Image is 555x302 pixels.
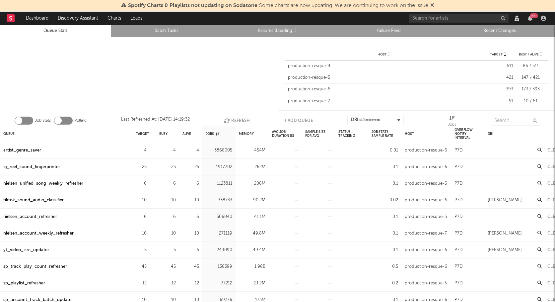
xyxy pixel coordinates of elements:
div: production-resque-6 [405,147,447,154]
button: Refresh [224,116,250,126]
div: 10 / 61 [517,98,545,105]
div: 10 [136,196,147,204]
a: Dashboard [21,12,53,25]
div: [PERSON_NAME] [488,246,522,254]
div: 12 [182,279,199,287]
div: [PERSON_NAME] [488,230,522,238]
div: Last Refreshed At: [DATE] 14:19:32 [121,116,190,126]
div: DRI [488,127,493,141]
input: Search for artists [409,14,509,23]
div: Avg Job Duration (s) [272,127,299,141]
div: 4 [136,147,147,154]
div: 1123811 [206,180,232,188]
div: 86 / 511 [517,63,545,69]
a: Discovery Assistant [53,12,103,25]
div: Alive [182,127,191,141]
a: Recent Changes [448,27,551,35]
div: 45 [136,263,147,271]
div: production-resque-4 [288,63,480,69]
div: 25 [136,163,147,171]
a: Charts [103,12,126,25]
div: P7D [454,180,463,188]
label: Job Stats [35,117,51,125]
div: 10 [182,196,199,204]
div: 10 [182,230,199,238]
div: 25 [159,163,176,171]
div: P7D [454,213,463,221]
div: production-resque-6 [405,196,447,204]
div: 41.1M [239,213,265,221]
span: Target [490,52,503,56]
div: DRI [351,116,380,124]
span: : Some charts are now updating. We are continuing to work on the issue [128,3,428,8]
div: 0.1 [372,213,398,221]
a: Batch Tasks [115,27,219,35]
div: 6 [182,213,199,221]
div: Jobs [206,127,219,141]
div: 10 [136,230,147,238]
div: P7D [454,230,463,238]
div: production-resque-6 [288,86,480,93]
input: Search... [491,116,540,126]
div: 6 [136,180,147,188]
div: P7D [454,147,463,154]
div: Host [405,127,414,141]
div: 421 [483,74,513,81]
div: production-resque-5 [405,180,447,188]
div: 10 [159,230,176,238]
div: 306040 [206,213,232,221]
div: 25 [182,163,199,171]
div: 45 [159,263,176,271]
a: sp_track_play_count_refresher [3,263,67,271]
div: 4 [182,147,199,154]
div: production-resque-5 [405,279,447,287]
div: 271119 [206,230,232,238]
div: 338733 [206,196,232,204]
a: tiktok_sound_audio_classifier [3,196,64,204]
div: 0.02 [372,196,398,204]
div: 5 [182,246,199,254]
div: 0.1 [372,230,398,238]
div: 90.2M [239,196,265,204]
div: production-resque-6 [405,263,447,271]
a: Failures (Loading...) [226,27,329,35]
div: 99 + [530,13,538,18]
div: 454M [239,147,265,154]
div: 5 [136,246,147,254]
div: Jobs [448,121,456,129]
a: nielsen_account_refresher [3,213,57,221]
div: 6 [159,213,176,221]
div: P7D [454,163,463,171]
div: 0.5 [372,263,398,271]
span: ( 8 / 8 selected) [359,116,380,124]
div: 393 [483,86,513,93]
div: 21.2M [239,279,265,287]
div: production-resque-5 [288,74,480,81]
a: yt_video_isrc_updater [3,246,49,254]
div: 511 [483,63,513,69]
div: Memory [239,127,254,141]
div: sp_playlist_refresher [3,279,45,287]
div: nielsen_account_weekly_refresher [3,230,74,238]
div: 1917702 [206,163,232,171]
div: 77212 [206,279,232,287]
div: Status Tracking [338,127,365,141]
a: Leads [126,12,147,25]
div: 206M [239,180,265,188]
div: P7D [454,246,463,254]
div: 249090 [206,246,232,254]
div: 49.4M [239,246,265,254]
div: Job Stats Sample Rate [372,127,398,141]
div: production-resque-7 [405,230,447,238]
span: Dismiss [430,3,434,8]
button: + Add Queue [284,116,313,126]
div: ig_reel_sound_fingerprinter [3,163,60,171]
a: artist_genre_saver [3,147,41,154]
div: 5 [159,246,176,254]
div: [PERSON_NAME] [488,196,522,204]
button: 99+ [528,16,532,21]
div: 12 [136,279,147,287]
